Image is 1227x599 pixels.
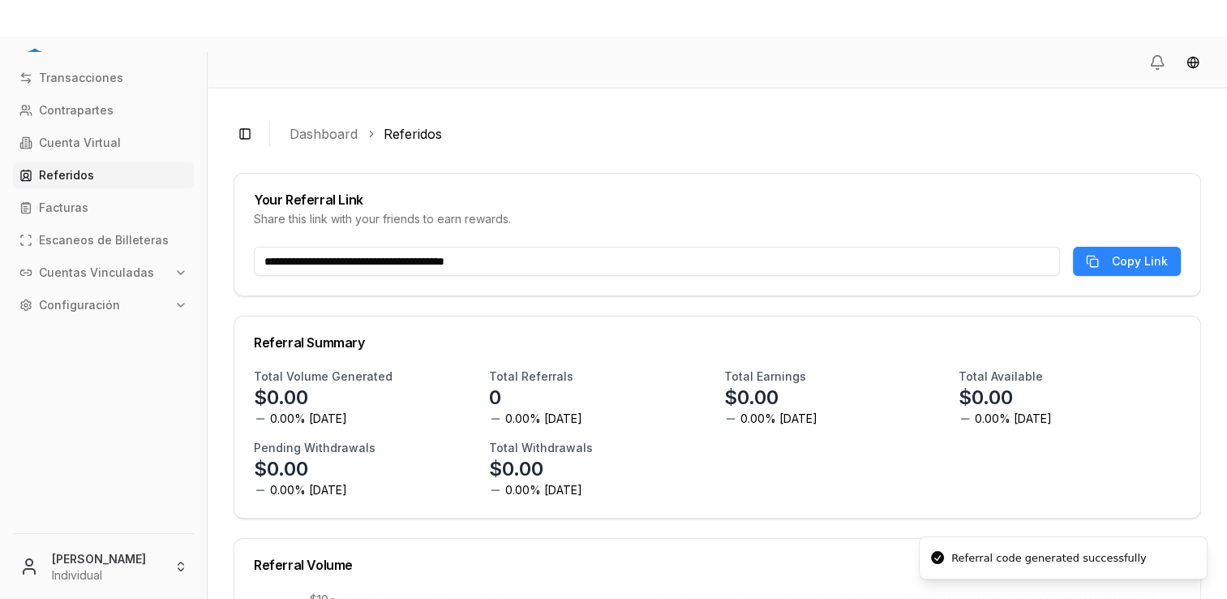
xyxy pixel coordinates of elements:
[270,482,347,498] span: 0.00% [DATE]
[270,411,347,427] span: 0.00% [DATE]
[489,368,573,385] h3: Total Referrals
[13,130,194,156] a: Cuenta Virtual
[254,558,1181,571] div: Referral Volume
[254,193,1181,206] div: Your Referral Link
[52,550,161,567] p: [PERSON_NAME]
[52,567,161,584] p: Individual
[13,260,194,286] button: Cuentas Vinculadas
[254,456,308,482] p: $0.00
[951,550,1147,567] div: Referral code generated successfully
[489,456,543,482] p: $0.00
[39,299,120,311] p: Configuración
[505,411,582,427] span: 0.00% [DATE]
[290,124,1188,144] nav: breadcrumb
[724,385,779,411] p: $0.00
[19,45,125,78] img: Logotipo de shieldpay
[1073,247,1181,276] button: Copy Link
[959,385,1013,411] p: $0.00
[254,440,375,456] h3: Pending Withdrawals
[13,97,194,123] a: Contrapartes
[975,411,1052,427] span: 0.00% [DATE]
[959,368,1043,385] h3: Total Available
[254,336,1181,349] div: Referral Summary
[13,162,194,188] a: Referidos
[6,541,200,593] button: [PERSON_NAME]Individual
[39,235,169,246] p: Escaneos de Billeteras
[254,368,393,385] h3: Total Volume Generated
[13,195,194,221] a: Facturas
[489,440,593,456] h3: Total Withdrawals
[13,227,194,253] a: Escaneos de Billeteras
[13,65,194,91] a: Transacciones
[39,137,121,149] p: Cuenta Virtual
[13,292,194,318] button: Configuración
[39,170,94,181] p: Referidos
[254,211,1181,227] div: Share this link with your friends to earn rewards.
[384,124,442,144] a: Referidos
[740,411,817,427] span: 0.00% [DATE]
[254,385,308,411] p: $0.00
[39,105,114,116] p: Contrapartes
[724,368,806,385] h3: Total Earnings
[39,202,88,213] p: Facturas
[39,267,154,278] p: Cuentas Vinculadas
[505,482,582,498] span: 0.00% [DATE]
[489,385,501,411] p: 0
[39,72,123,84] p: Transacciones
[1112,253,1168,269] span: Copy Link
[290,124,358,144] a: Dashboard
